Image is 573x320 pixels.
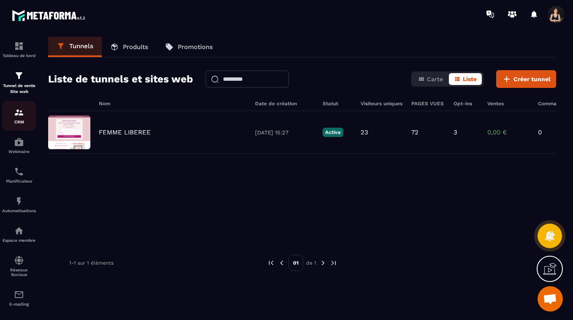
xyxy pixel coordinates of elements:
img: automations [14,226,24,236]
a: Tunnels [48,37,102,57]
a: emailemailE-mailing [2,283,36,313]
p: 3 [454,129,457,136]
p: 01 [288,255,303,271]
img: automations [14,137,24,147]
p: Espace membre [2,238,36,243]
a: Produits [102,37,157,57]
h6: Commandes [538,101,568,107]
button: Liste [449,73,482,85]
p: 0 [538,129,563,136]
h6: Visiteurs uniques [361,101,403,107]
a: social-networksocial-networkRéseaux Sociaux [2,249,36,283]
a: Promotions [157,37,221,57]
p: Active [323,128,343,137]
img: scheduler [14,167,24,177]
span: Liste [463,76,477,82]
h6: PAGES VUES [411,101,445,107]
button: Carte [413,73,448,85]
button: Créer tunnel [496,70,556,88]
h6: Nom [99,101,247,107]
p: de 1 [306,260,316,266]
img: email [14,290,24,300]
h6: Statut [323,101,352,107]
img: formation [14,107,24,118]
img: logo [12,8,88,23]
p: CRM [2,120,36,124]
h2: Liste de tunnels et sites web [48,71,193,88]
a: automationsautomationsEspace membre [2,219,36,249]
img: prev [267,259,275,267]
p: [DATE] 15:27 [255,129,314,136]
span: Créer tunnel [513,75,551,83]
p: 72 [411,129,418,136]
img: next [330,259,337,267]
span: Carte [427,76,443,82]
img: next [319,259,327,267]
h6: Opt-ins [454,101,479,107]
p: Réseaux Sociaux [2,268,36,277]
p: 0,00 € [487,129,530,136]
p: Promotions [178,43,213,51]
p: Tableau de bord [2,53,36,58]
img: prev [278,259,285,267]
p: Tunnel de vente Site web [2,83,36,95]
p: Produits [123,43,148,51]
p: 23 [361,129,368,136]
a: formationformationTableau de bord [2,35,36,64]
img: automations [14,196,24,206]
h6: Ventes [487,101,530,107]
p: Automatisations [2,208,36,213]
img: formation [14,41,24,51]
a: formationformationTunnel de vente Site web [2,64,36,101]
h6: Date de création [255,101,314,107]
img: formation [14,71,24,81]
a: formationformationCRM [2,101,36,131]
p: FEMME LIBEREE [99,129,151,136]
a: automationsautomationsAutomatisations [2,190,36,219]
p: 1-1 sur 1 éléments [69,260,114,266]
a: automationsautomationsWebinaire [2,131,36,160]
p: Planificateur [2,179,36,183]
p: Webinaire [2,149,36,154]
p: E-mailing [2,302,36,306]
p: Tunnels [69,42,93,50]
div: Ouvrir le chat [538,286,563,312]
img: image [48,115,90,149]
a: schedulerschedulerPlanificateur [2,160,36,190]
img: social-network [14,255,24,265]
